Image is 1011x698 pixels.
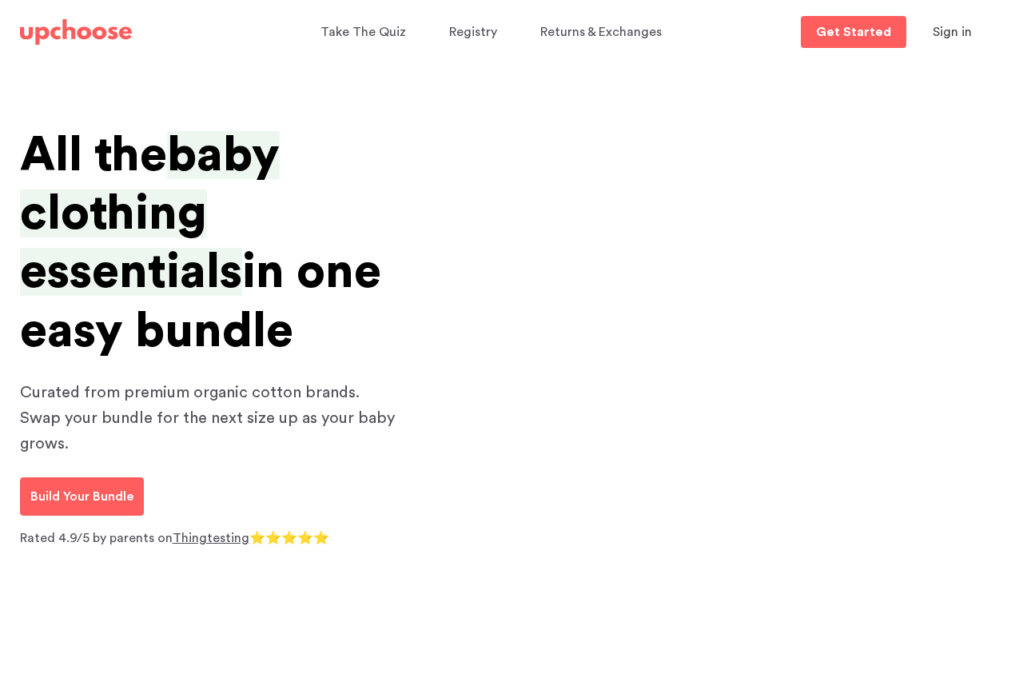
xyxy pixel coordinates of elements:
[20,131,167,179] span: All the
[20,532,173,544] span: Rated 4.9/5 by parents on
[30,487,133,506] p: Build Your Bundle
[449,26,497,38] span: Registry
[20,477,144,516] a: Build Your Bundle
[320,17,411,48] a: Take The Quiz
[20,19,132,45] img: UpChoose
[249,532,329,544] span: ⭐⭐⭐⭐⭐
[173,532,249,544] a: Thingtesting
[540,26,662,38] span: Returns & Exchanges
[20,248,381,354] span: in one easy bundle
[801,16,906,48] a: Get Started
[933,26,972,38] span: Sign in
[449,17,502,48] a: Registry
[320,26,406,38] span: Take The Quiz
[20,131,280,296] span: baby clothing essentials
[20,16,132,49] a: UpChoose
[20,380,404,457] p: Curated from premium organic cotton brands. Swap your bundle for the next size up as your baby gr...
[540,17,667,48] a: Returns & Exchanges
[913,16,992,48] button: Sign in
[816,26,891,38] p: Get Started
